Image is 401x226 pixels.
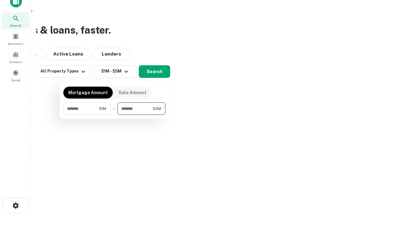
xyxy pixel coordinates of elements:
[99,106,106,111] span: $1M
[68,89,108,96] p: Mortgage Amount
[118,89,146,96] p: Sale Amount
[370,176,401,206] iframe: Chat Widget
[153,106,161,111] span: $5M
[113,102,115,115] div: -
